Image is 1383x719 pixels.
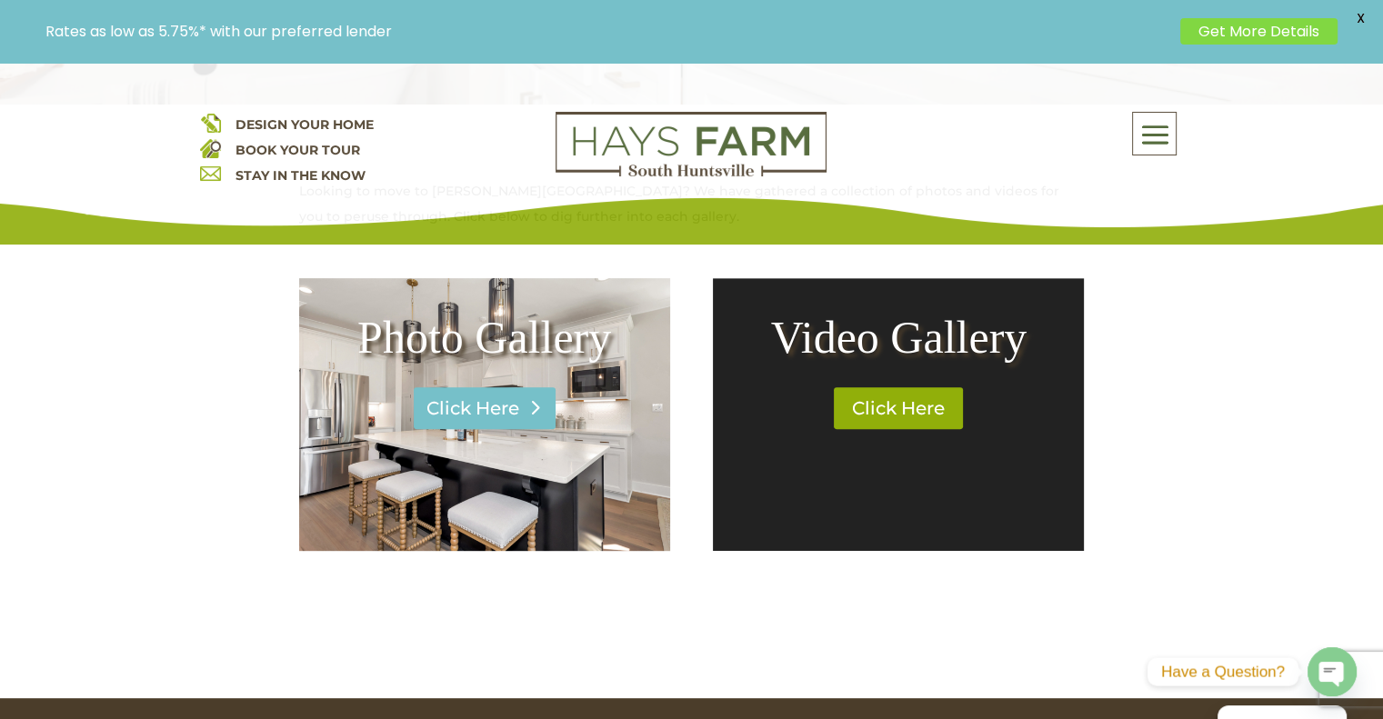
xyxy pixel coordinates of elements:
span: X [1347,5,1374,32]
a: BOOK YOUR TOUR [235,142,359,158]
a: Click Here [414,387,556,429]
h2: Video Gallery [749,315,1047,369]
a: Get More Details [1180,18,1338,45]
a: STAY IN THE KNOW [235,167,365,184]
p: Rates as low as 5.75%* with our preferred lender [45,23,1171,40]
a: hays farm homes huntsville development [556,165,827,181]
a: Click Here [834,387,963,429]
img: Logo [556,112,827,177]
h2: Photo Gallery [336,315,634,369]
img: design your home [200,112,221,133]
img: book your home tour [200,137,221,158]
a: DESIGN YOUR HOME [235,116,373,133]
